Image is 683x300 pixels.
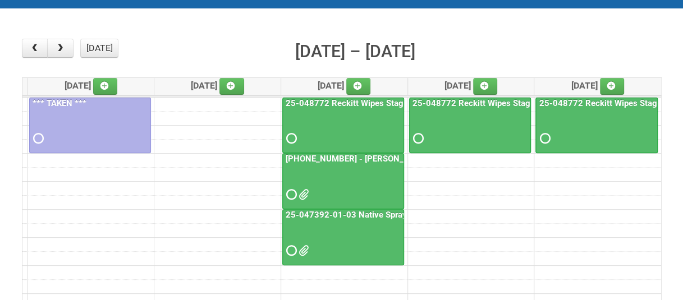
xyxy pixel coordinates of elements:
[65,80,118,91] span: [DATE]
[282,98,404,153] a: 25-048772 Reckitt Wipes Stage 4 - blinding/labeling day
[600,78,625,95] a: Add an event
[191,80,244,91] span: [DATE]
[283,154,481,164] a: [PHONE_NUMBER] - [PERSON_NAME] UFC CUT US
[286,247,294,255] span: Requested
[539,135,547,142] span: Requested
[282,153,404,209] a: [PHONE_NUMBER] - [PERSON_NAME] UFC CUT US
[283,210,472,220] a: 25-047392-01-03 Native Spray Rapid Response
[283,98,504,108] a: 25-048772 Reckitt Wipes Stage 4 - blinding/labeling day
[413,135,421,142] span: Requested
[33,135,41,142] span: Requested
[535,98,658,153] a: 25-048772 Reckitt Wipes Stage 4 - blinding/labeling day
[219,78,244,95] a: Add an event
[299,247,306,255] span: 25-047392-01-03 JNF.DOC 25-047392-01-03 - MDN.xlsx
[282,209,404,265] a: 25-047392-01-03 Native Spray Rapid Response
[80,39,118,58] button: [DATE]
[299,191,306,199] span: MDN (2).xlsx JNF.DOC MDN.xlsx
[346,78,371,95] a: Add an event
[473,78,498,95] a: Add an event
[410,98,631,108] a: 25-048772 Reckitt Wipes Stage 4 - blinding/labeling day
[295,39,415,64] h2: [DATE] – [DATE]
[286,191,294,199] span: Requested
[444,80,498,91] span: [DATE]
[286,135,294,142] span: Requested
[318,80,371,91] span: [DATE]
[571,80,625,91] span: [DATE]
[93,78,118,95] a: Add an event
[409,98,531,153] a: 25-048772 Reckitt Wipes Stage 4 - blinding/labeling day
